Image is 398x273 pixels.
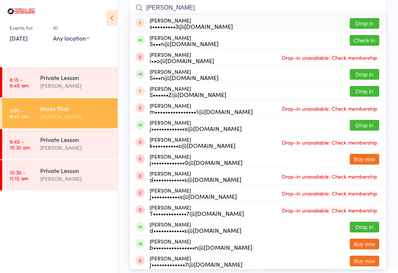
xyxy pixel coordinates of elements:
span: Drop-in unavailable: Check membership [280,137,379,148]
div: Muay Thai [40,104,111,113]
div: At [53,22,90,34]
div: Private Lesson [40,166,111,174]
a: 8:15 -8:45 amPrivate Lesson[PERSON_NAME] [2,67,118,97]
div: [PERSON_NAME] [150,187,237,199]
button: Buy now [350,154,379,165]
time: 9:00 - 9:45 am [10,107,29,119]
div: [PERSON_NAME] [40,174,111,183]
div: [PERSON_NAME] [150,136,235,148]
button: Buy now [350,239,379,249]
div: m••••••••••••••••1@[DOMAIN_NAME] [150,108,253,114]
div: [PERSON_NAME] [150,170,241,182]
div: [PERSON_NAME] [40,82,111,90]
div: [PERSON_NAME] [150,69,219,80]
span: Drop-in unavailable: Check membership [280,103,379,114]
div: J•••••••••••••7@[DOMAIN_NAME] [150,261,242,267]
img: Bulldog Gym Castle Hill Pty Ltd [7,8,35,14]
div: [PERSON_NAME] [150,103,253,114]
div: [PERSON_NAME] [40,144,111,152]
div: J•••••••••••s@[DOMAIN_NAME] [150,193,237,199]
div: S•••n@[DOMAIN_NAME] [150,75,219,80]
time: 8:15 - 8:45 am [10,76,29,88]
span: Drop-in unavailable: Check membership [280,171,379,182]
div: Any location [53,34,90,42]
div: [PERSON_NAME] [150,255,242,267]
button: Drop in [350,69,379,80]
div: [PERSON_NAME] [150,238,252,250]
button: Drop in [350,86,379,97]
a: 10:30 -11:15 amPrivate Lesson[PERSON_NAME] [2,160,118,190]
div: j•••••••••••••s@[DOMAIN_NAME] [150,125,242,131]
div: i••o@[DOMAIN_NAME] [150,58,214,63]
div: T•••••••••••••7@[DOMAIN_NAME] [150,210,244,216]
div: [PERSON_NAME] [40,113,111,121]
div: [PERSON_NAME] [150,35,219,46]
button: Buy now [350,256,379,266]
a: 9:00 -9:45 amMuay Thai[PERSON_NAME] [2,98,118,128]
button: Check in [350,35,379,46]
div: Private Lesson [40,73,111,82]
div: k••••••••••s@[DOMAIN_NAME] [150,142,235,148]
div: S•••n@[DOMAIN_NAME] [150,41,219,46]
span: Drop-in unavailable: Check membership [280,188,379,199]
a: 9:45 -10:30 amPrivate Lesson[PERSON_NAME] [2,129,118,159]
div: [PERSON_NAME] [150,204,244,216]
button: Drop in [350,120,379,131]
div: [PERSON_NAME] [150,86,226,97]
div: b••••••••••••••••n@[DOMAIN_NAME] [150,244,252,250]
span: Drop-in unavailable: Check membership [280,52,379,63]
div: d••••••••••••s@[DOMAIN_NAME] [150,227,241,233]
a: [DATE] [10,34,28,42]
div: [PERSON_NAME] [150,52,214,63]
button: Drop in [350,18,379,29]
span: Drop-in unavailable: Check membership [280,205,379,216]
time: 10:30 - 11:15 am [10,169,28,181]
div: [PERSON_NAME] [150,120,242,131]
div: j•••••••••••••0@[DOMAIN_NAME] [150,159,242,165]
div: [PERSON_NAME] [150,153,242,165]
div: s•••••••••3@[DOMAIN_NAME] [150,23,233,29]
div: Events for [10,22,46,34]
div: d••••••••••••s@[DOMAIN_NAME] [150,176,241,182]
div: Private Lesson [40,135,111,144]
div: S••••••Z@[DOMAIN_NAME] [150,91,226,97]
button: Drop in [350,222,379,232]
time: 9:45 - 10:30 am [10,138,30,150]
div: [PERSON_NAME] [150,17,233,29]
div: [PERSON_NAME] [150,221,241,233]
